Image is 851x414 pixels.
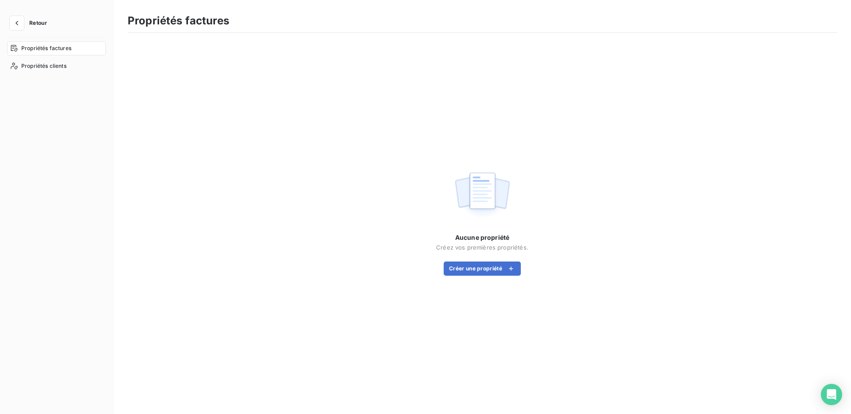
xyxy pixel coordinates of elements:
[444,262,521,276] button: Créer une propriété
[29,20,47,26] span: Retour
[455,233,509,242] span: Aucune propriété
[454,168,511,223] img: empty state
[436,244,528,251] span: Créez vos premières propriétés.
[7,59,106,73] a: Propriétés clients
[21,62,66,70] span: Propriétés clients
[21,44,71,52] span: Propriétés factures
[821,384,842,405] div: Open Intercom Messenger
[7,41,106,55] a: Propriétés factures
[7,16,54,30] button: Retour
[128,13,229,29] h3: Propriétés factures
